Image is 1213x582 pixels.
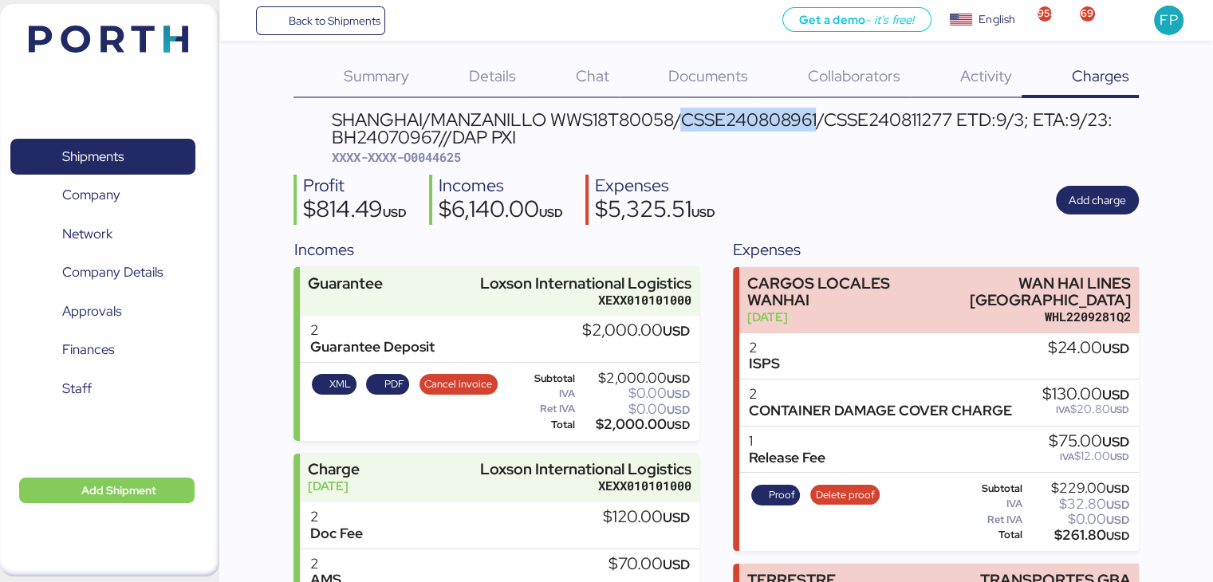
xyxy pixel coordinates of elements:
[518,388,576,399] div: IVA
[582,322,690,340] div: $2,000.00
[308,461,360,478] div: Charge
[81,481,156,500] span: Add Shipment
[1106,529,1129,543] span: USD
[62,222,112,246] span: Network
[308,275,383,292] div: Guarantee
[747,309,908,325] div: [DATE]
[733,238,1138,262] div: Expenses
[816,486,875,504] span: Delete proof
[62,183,120,206] span: Company
[480,478,691,494] div: XEXX010101000
[19,478,195,503] button: Add Shipment
[667,418,690,432] span: USD
[749,403,1012,419] div: CONTAINER DAMAGE COVER CHARGE
[439,198,563,225] div: $6,140.00
[1042,403,1129,415] div: $20.80
[663,509,690,526] span: USD
[916,275,1131,309] div: WAN HAI LINES [GEOGRAPHIC_DATA]
[1042,386,1129,403] div: $130.00
[469,65,516,86] span: Details
[309,322,434,339] div: 2
[518,403,576,415] div: Ret IVA
[539,205,563,220] span: USD
[1102,433,1129,450] span: USD
[10,332,195,368] a: Finances
[229,7,256,34] button: Menu
[384,376,404,393] span: PDF
[595,175,715,198] div: Expenses
[62,338,114,361] span: Finances
[667,403,690,417] span: USD
[62,145,124,168] span: Shipments
[751,485,801,505] button: Proof
[62,261,163,284] span: Company Details
[749,340,780,356] div: 2
[1110,450,1129,463] span: USD
[1069,191,1126,210] span: Add charge
[749,386,1012,403] div: 2
[1110,403,1129,416] span: USD
[1102,386,1129,403] span: USD
[424,376,492,393] span: Cancel invoice
[957,483,1023,494] div: Subtotal
[10,177,195,214] a: Company
[578,419,690,431] div: $2,000.00
[309,339,434,356] div: Guarantee Deposit
[309,509,362,525] div: 2
[957,514,1023,525] div: Ret IVA
[691,205,715,220] span: USD
[979,11,1015,28] div: English
[1056,403,1070,416] span: IVA
[1102,340,1129,357] span: USD
[960,65,1012,86] span: Activity
[10,216,195,253] a: Network
[62,377,92,400] span: Staff
[331,111,1138,147] div: SHANGHAI/MANZANILLO WWS18T80058/CSSE240808961/CSSE240811277 ETD:9/3; ETA:9/23: BH24070967//DAP PXI
[419,374,498,395] button: Cancel invoice
[439,175,563,198] div: Incomes
[603,509,690,526] div: $120.00
[309,556,341,572] div: 2
[667,387,690,401] span: USD
[749,450,825,466] div: Release Fee
[1026,529,1129,541] div: $261.80
[575,65,608,86] span: Chat
[1106,513,1129,527] span: USD
[1049,433,1129,450] div: $75.00
[1026,498,1129,510] div: $32.80
[769,486,795,504] span: Proof
[749,433,825,450] div: 1
[518,373,576,384] div: Subtotal
[957,529,1023,541] div: Total
[62,300,121,323] span: Approvals
[663,322,690,340] span: USD
[578,387,690,399] div: $0.00
[383,205,407,220] span: USD
[10,293,195,330] a: Approvals
[1160,10,1177,30] span: FP
[747,275,908,309] div: CARGOS LOCALES WANHAI
[916,309,1131,325] div: WHL2209281Q2
[308,478,360,494] div: [DATE]
[303,198,407,225] div: $814.49
[808,65,900,86] span: Collaborators
[1106,482,1129,496] span: USD
[10,254,195,291] a: Company Details
[256,6,386,35] a: Back to Shipments
[288,11,380,30] span: Back to Shipments
[578,372,690,384] div: $2,000.00
[810,485,880,505] button: Delete proof
[480,292,691,309] div: XEXX010101000
[1056,186,1139,214] button: Add charge
[303,175,407,198] div: Profit
[1049,450,1129,462] div: $12.00
[595,198,715,225] div: $5,325.51
[518,419,576,431] div: Total
[667,372,690,386] span: USD
[957,498,1023,509] div: IVA
[10,139,195,175] a: Shipments
[608,556,690,573] div: $70.00
[663,556,690,573] span: USD
[1026,513,1129,525] div: $0.00
[480,461,691,478] div: Loxson International Logistics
